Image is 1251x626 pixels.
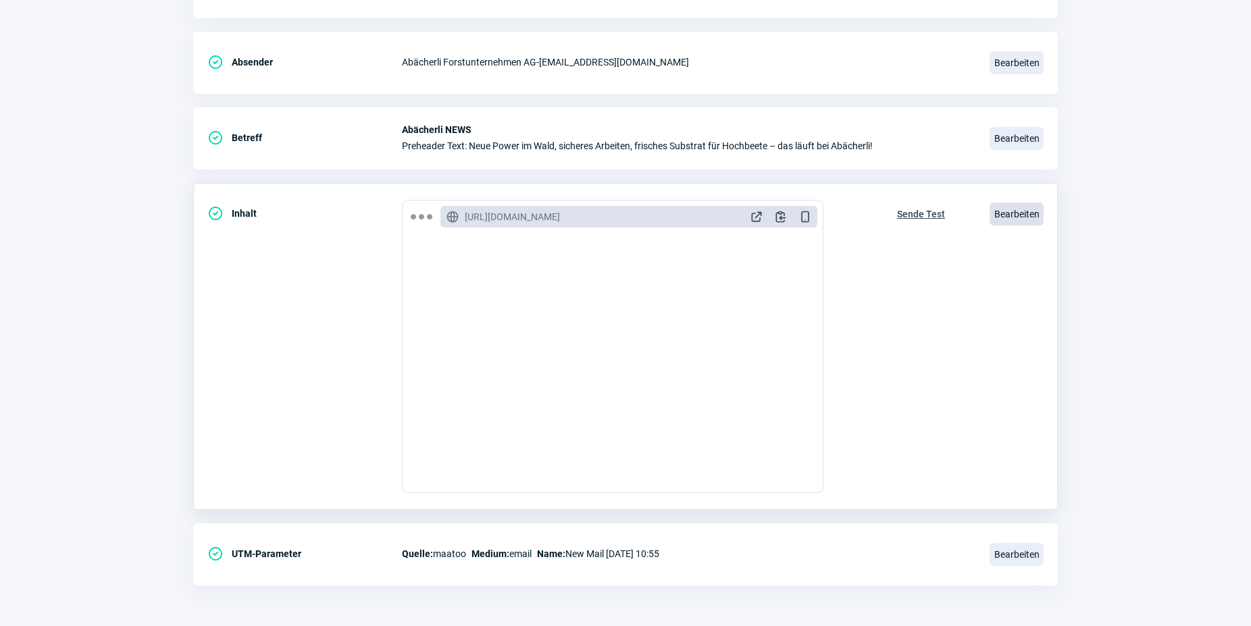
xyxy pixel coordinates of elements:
[207,540,402,567] div: UTM-Parameter
[990,51,1044,74] span: Bearbeiten
[465,210,560,224] span: [URL][DOMAIN_NAME]
[990,127,1044,150] span: Bearbeiten
[990,543,1044,566] span: Bearbeiten
[402,140,973,151] span: Preheader Text: Neue Power im Wald, sicheres Arbeiten, frisches Substrat für Hochbeete – das läuf...
[207,200,402,227] div: Inhalt
[402,546,466,562] span: maatoo
[402,548,433,559] span: Quelle:
[402,124,973,135] span: Abächerli NEWS
[883,200,959,226] button: Sende Test
[471,548,509,559] span: Medium:
[990,203,1044,226] span: Bearbeiten
[537,546,659,562] span: New Mail [DATE] 10:55
[207,124,402,151] div: Betreff
[537,548,565,559] span: Name:
[402,49,973,76] div: Abächerli Forstunternehmen AG - [EMAIL_ADDRESS][DOMAIN_NAME]
[471,546,532,562] span: email
[897,203,945,225] span: Sende Test
[207,49,402,76] div: Absender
